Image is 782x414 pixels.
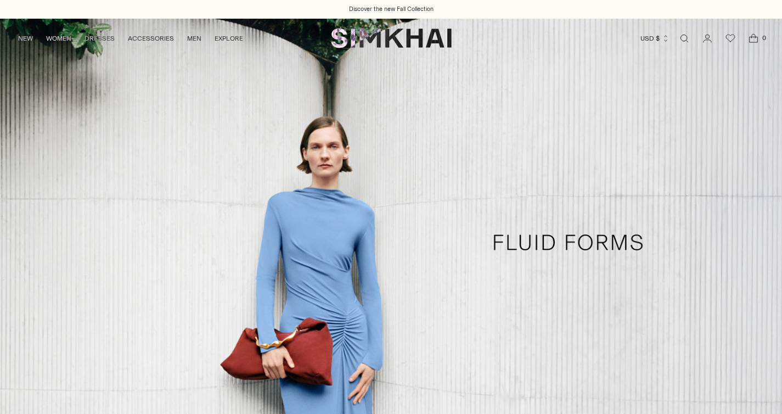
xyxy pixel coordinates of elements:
[18,26,33,51] a: NEW
[331,27,452,49] a: SIMKHAI
[719,27,741,49] a: Wishlist
[640,26,670,51] button: USD $
[128,26,174,51] a: ACCESSORIES
[759,33,769,43] span: 0
[696,27,718,49] a: Go to the account page
[46,26,71,51] a: WOMEN
[349,5,434,14] a: Discover the new Fall Collection
[215,26,243,51] a: EXPLORE
[187,26,201,51] a: MEN
[85,26,115,51] a: DRESSES
[742,27,764,49] a: Open cart modal
[673,27,695,49] a: Open search modal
